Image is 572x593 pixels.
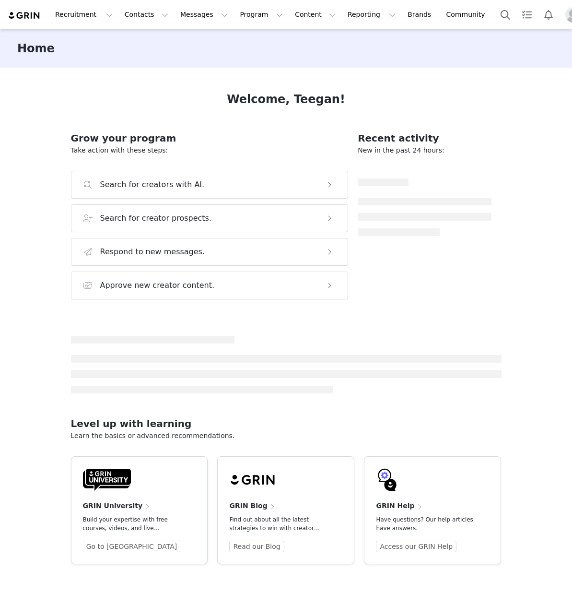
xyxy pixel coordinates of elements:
h4: GRIN Blog [229,501,267,511]
button: Content [289,4,341,25]
p: Have questions? Our help articles have answers. [376,515,474,533]
p: Build your expertise with free courses, videos, and live trainings. [83,515,181,533]
a: Access our GRIN Help [376,541,456,552]
h3: Search for creators with AI. [100,179,205,190]
a: Tasks [516,4,537,25]
a: Read our Blog [229,541,284,552]
button: Contacts [119,4,174,25]
button: Search [495,4,516,25]
button: Approve new creator content. [71,272,349,299]
button: Respond to new messages. [71,238,349,266]
a: Go to [GEOGRAPHIC_DATA] [82,541,181,552]
button: Notifications [538,4,559,25]
button: Search for creator prospects. [71,204,349,232]
img: GRIN-help-icon.svg [376,468,399,491]
h2: Grow your program [71,131,349,145]
h2: Level up with learning [71,416,502,431]
button: Reporting [342,4,401,25]
img: GRIN-University-Logo-Black.svg [83,468,131,491]
h2: Recent activity [358,131,491,145]
img: grin logo [8,11,41,20]
p: Find out about all the latest strategies to win with creator marketing. [229,515,327,533]
h3: Respond to new messages. [100,246,205,258]
p: Take action with these steps: [71,145,349,155]
h3: Search for creator prospects. [100,213,212,224]
h1: Welcome, Teegan! [227,91,345,108]
button: Messages [175,4,233,25]
h3: Approve new creator content. [100,280,215,291]
button: Search for creators with AI. [71,171,349,199]
p: Learn the basics or advanced recommendations. [71,431,502,441]
a: Brands [402,4,440,25]
h3: Home [17,40,55,57]
button: Program [234,4,289,25]
a: Community [441,4,495,25]
p: New in the past 24 hours: [358,145,491,155]
img: grin-logo-black.svg [229,468,277,491]
h4: GRIN University [83,501,143,511]
button: Recruitment [49,4,118,25]
h4: GRIN Help [376,501,414,511]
